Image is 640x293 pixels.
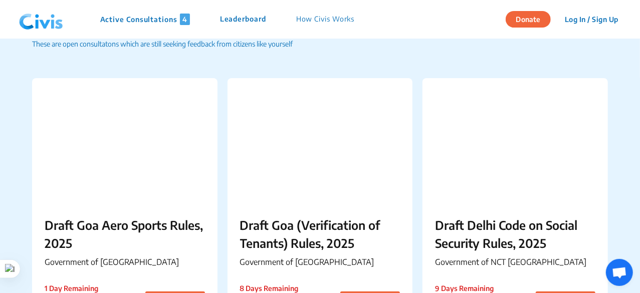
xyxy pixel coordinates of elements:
[435,256,595,268] p: Government of NCT [GEOGRAPHIC_DATA]
[506,11,551,28] button: Donate
[606,259,633,286] div: Open chat
[45,216,205,252] p: Draft Goa Aero Sports Rules, 2025
[45,256,205,268] p: Government of [GEOGRAPHIC_DATA]
[15,5,67,35] img: navlogo.png
[240,216,400,252] p: Draft Goa (Verification of Tenants) Rules, 2025
[180,14,190,25] span: 4
[220,14,266,25] p: Leaderboard
[32,39,608,49] p: These are open consultatons which are still seeking feedback from citizens like yourself
[240,256,400,268] p: Government of [GEOGRAPHIC_DATA]
[435,216,595,252] p: Draft Delhi Code on Social Security Rules, 2025
[296,14,355,25] p: How Civis Works
[558,12,625,27] button: Log In / Sign Up
[100,14,190,25] p: Active Consultations
[506,14,558,24] a: Donate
